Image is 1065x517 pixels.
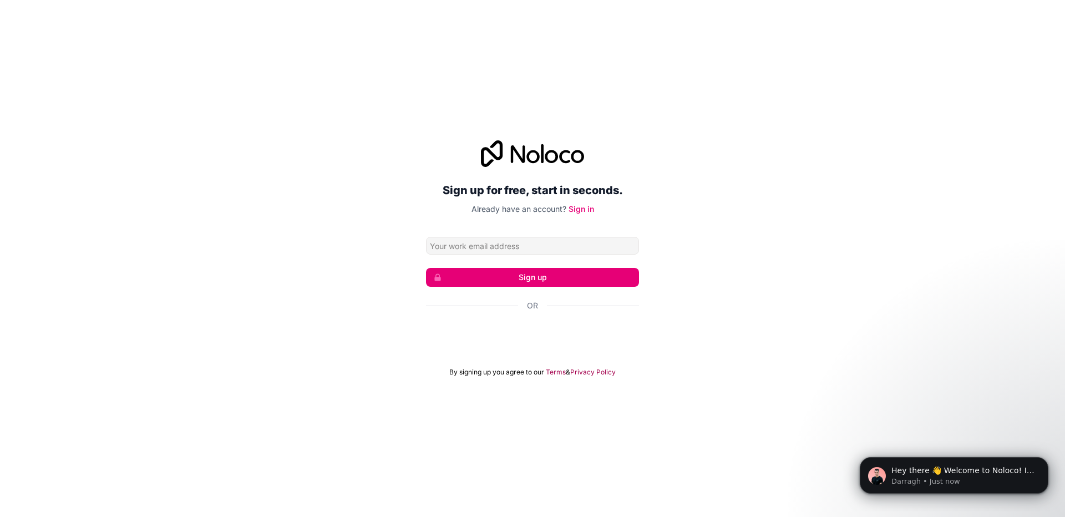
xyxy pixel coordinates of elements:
a: Privacy Policy [570,368,616,377]
a: Sign in [569,204,594,214]
span: & [566,368,570,377]
h2: Sign up for free, start in seconds. [426,180,639,200]
iframe: Intercom notifications message [843,434,1065,511]
iframe: Кнопка "Войти с аккаунтом Google" [420,323,645,348]
span: Already have an account? [471,204,566,214]
a: Terms [546,368,566,377]
input: Email address [426,237,639,255]
span: Or [527,300,538,311]
span: By signing up you agree to our [449,368,544,377]
button: Sign up [426,268,639,287]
